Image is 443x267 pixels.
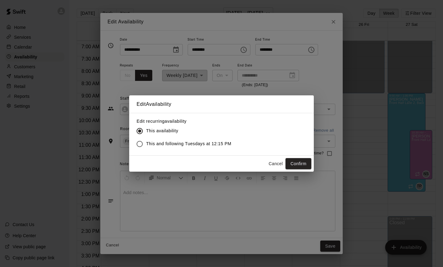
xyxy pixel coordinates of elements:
button: Cancel [266,158,285,169]
h2: Edit Availability [129,95,314,113]
span: This and following Tuesdays at 12:15 PM [146,141,231,147]
label: Edit recurring availability [137,118,236,124]
button: Confirm [285,158,311,169]
span: This availability [146,128,178,134]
